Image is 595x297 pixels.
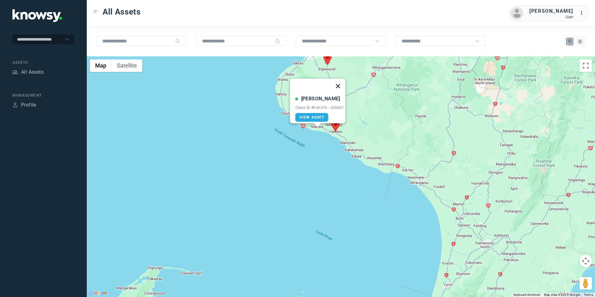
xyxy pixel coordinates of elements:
[577,39,583,44] div: List
[301,95,340,103] div: [PERSON_NAME]
[103,6,141,17] span: All Assets
[21,68,44,76] div: All Assets
[529,7,573,15] div: [PERSON_NAME]
[12,93,74,98] div: Management
[12,102,18,108] div: Profile
[12,9,62,22] img: Application Logo
[580,277,592,290] button: Drag Pegman onto the map to open Street View
[12,101,36,109] a: ProfileProfile
[12,68,44,76] a: AssetsAll Assets
[580,255,592,267] button: Map camera controls
[88,289,109,297] img: Google
[275,39,280,44] div: Search
[295,106,344,110] div: Client ID #PJK310 - 335401
[12,60,74,65] div: Assets
[580,11,586,15] tspan: ...
[330,79,345,94] button: Close
[529,15,573,19] div: User
[580,9,587,18] div: :
[580,59,592,72] button: Toggle fullscreen view
[584,293,593,296] a: Terms
[567,39,573,44] div: Map
[299,115,324,120] span: View Asset
[112,59,142,72] button: Show satellite imagery
[544,293,580,296] span: Map data ©2025 Google
[21,101,36,109] div: Profile
[513,293,540,297] button: Keyboard shortcuts
[12,69,18,75] div: Assets
[175,39,180,44] div: Search
[511,7,523,20] img: avatar.png
[90,59,112,72] button: Show street map
[580,9,587,17] div: :
[93,10,98,14] div: Toggle Menu
[295,113,328,122] a: View Asset
[88,289,109,297] a: Open this area in Google Maps (opens a new window)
